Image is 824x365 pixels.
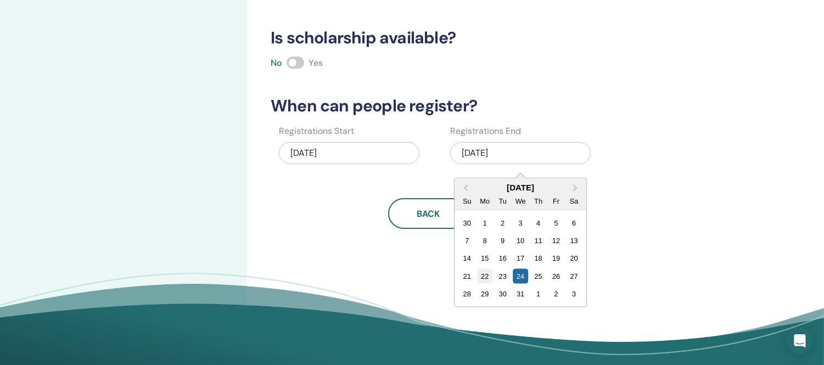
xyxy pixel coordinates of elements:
[513,233,528,248] div: Choose Wednesday, December 10th, 2025
[513,215,528,230] div: Choose Wednesday, December 3rd, 2025
[450,125,521,138] label: Registrations End
[454,178,587,307] div: Choose Date
[567,269,581,284] div: Choose Saturday, December 27th, 2025
[787,328,813,354] div: Open Intercom Messenger
[459,193,474,208] div: Su
[567,233,581,248] div: Choose Saturday, December 13th, 2025
[567,287,581,301] div: Choose Saturday, January 3rd, 2026
[458,214,583,303] div: Month December, 2025
[478,193,492,208] div: Mo
[549,269,564,284] div: Choose Friday, December 26th, 2025
[279,142,419,164] div: [DATE]
[478,269,492,284] div: Choose Monday, December 22nd, 2025
[459,287,474,301] div: Choose Sunday, December 28th, 2025
[455,183,586,192] div: [DATE]
[478,215,492,230] div: Choose Monday, December 1st, 2025
[495,269,510,284] div: Choose Tuesday, December 23rd, 2025
[309,57,323,69] span: Yes
[495,251,510,266] div: Choose Tuesday, December 16th, 2025
[459,269,474,284] div: Choose Sunday, December 21st, 2025
[478,251,492,266] div: Choose Monday, December 15th, 2025
[513,269,528,284] div: Choose Wednesday, December 24th, 2025
[459,215,474,230] div: Choose Sunday, November 30th, 2025
[549,287,564,301] div: Choose Friday, January 2nd, 2026
[450,142,591,164] div: [DATE]
[271,57,282,69] span: No
[513,251,528,266] div: Choose Wednesday, December 17th, 2025
[478,233,492,248] div: Choose Monday, December 8th, 2025
[567,251,581,266] div: Choose Saturday, December 20th, 2025
[549,215,564,230] div: Choose Friday, December 5th, 2025
[495,233,510,248] div: Choose Tuesday, December 9th, 2025
[456,179,473,197] button: Previous Month
[495,215,510,230] div: Choose Tuesday, December 2nd, 2025
[459,233,474,248] div: Choose Sunday, December 7th, 2025
[549,233,564,248] div: Choose Friday, December 12th, 2025
[417,208,440,220] span: Back
[478,287,492,301] div: Choose Monday, December 29th, 2025
[567,215,581,230] div: Choose Saturday, December 6th, 2025
[264,28,708,48] h3: Is scholarship available?
[459,251,474,266] div: Choose Sunday, December 14th, 2025
[531,287,546,301] div: Choose Thursday, January 1st, 2026
[531,233,546,248] div: Choose Thursday, December 11th, 2025
[495,193,510,208] div: Tu
[388,198,468,229] button: Back
[568,179,585,197] button: Next Month
[549,251,564,266] div: Choose Friday, December 19th, 2025
[531,269,546,284] div: Choose Thursday, December 25th, 2025
[513,287,528,301] div: Choose Wednesday, December 31st, 2025
[264,96,708,116] h3: When can people register?
[531,215,546,230] div: Choose Thursday, December 4th, 2025
[549,193,564,208] div: Fr
[567,193,581,208] div: Sa
[513,193,528,208] div: We
[495,287,510,301] div: Choose Tuesday, December 30th, 2025
[531,193,546,208] div: Th
[279,125,354,138] label: Registrations Start
[531,251,546,266] div: Choose Thursday, December 18th, 2025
